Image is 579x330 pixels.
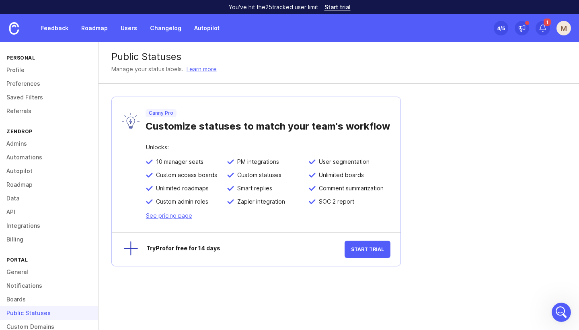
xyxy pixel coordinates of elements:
[116,21,142,35] a: Users
[24,21,32,29] img: Profile image for Jacques
[5,3,21,19] button: go back
[36,21,73,35] a: Feedback
[13,43,125,51] div: Hi there!
[25,257,32,264] button: Gif picker
[497,23,505,34] div: 4 /5
[153,198,208,205] span: Custom admin roles
[13,208,76,212] div: [PERSON_NAME] • 1h ago
[146,245,345,253] div: Try Pro for free for 14 days
[153,158,203,165] span: 10 manager seats
[6,92,132,206] div: Hi [PERSON_NAME]!Yes, indeed! Canny can be added to your site on the Free plan. The Canny widget ...
[29,221,154,246] div: Can you help embed it? Thanks for getting back to me
[234,158,279,165] span: PM integrations
[324,4,351,10] a: Start trial
[9,22,19,35] img: Canny Home
[39,10,80,18] p: Active 30m ago
[351,246,384,252] span: Start Trial
[39,4,91,10] h1: [PERSON_NAME]
[316,198,354,205] span: SOC 2 report
[122,113,140,129] img: lyW0TRAiArAAAAAASUVORK5CYII=
[13,97,125,105] div: Hi [PERSON_NAME]!
[126,3,141,19] button: Home
[82,43,139,52] div: Download transcript
[141,3,156,18] div: Close
[552,303,571,322] iframe: Intercom live chat
[13,186,125,201] div: Is there anything else I can help answer for now? 🙂
[7,240,154,254] textarea: Message…
[234,171,281,179] span: Custom statuses
[12,257,19,264] button: Emoji picker
[6,38,154,92] div: Jacques says…
[66,23,146,39] div: Expand window
[35,22,80,27] b: [PERSON_NAME]
[66,39,146,56] div: Download transcript
[153,185,209,192] span: Unlimited roadmaps
[229,3,318,11] p: You've hit the 25 tracked user limit
[111,52,566,62] div: Public Statuses
[76,21,113,35] a: Roadmap
[146,212,192,219] a: See pricing page
[51,257,57,264] button: Start recording
[82,27,139,35] div: Expand window
[6,19,154,38] div: Jacques says…
[316,158,370,165] span: User segmentation
[187,65,217,74] a: Learn more
[13,108,125,140] div: Yes, indeed! Canny can be added to your site on the Free plan. The Canny widget is available on a...
[6,92,154,221] div: Jacques says…
[146,144,390,158] div: Unlocks:
[35,21,137,28] div: joined the conversation
[189,21,224,35] a: Autopilot
[6,38,132,91] div: Hi there!Thanks for contacting Canny! Our team is just starting the day here, so we will just be ...
[153,171,217,179] span: Custom access boards
[138,254,151,267] button: Send a message…
[316,185,384,192] span: Comment summarization
[13,55,125,86] div: Thanks for contacting Canny! Our team is just starting the day here, so we will just be a few min...
[494,21,508,35] button: 4/5
[13,140,125,179] div: The Canny widgetEmbedding Canny directly into your website or mobile app
[21,147,117,155] div: The Canny widget
[6,221,154,256] div: Molly says…
[556,21,571,35] button: M
[234,198,285,205] span: Zapier integration
[145,21,186,35] a: Changelog
[146,117,390,132] div: Customize statuses to match your team's workflow
[111,65,183,74] div: Manage your status labels.
[544,19,551,26] span: 1
[234,185,272,192] span: Smart replies
[21,156,108,171] span: Embedding Canny directly into your website or mobile app
[345,241,390,258] button: Start Trial
[35,225,148,241] div: Can you help embed it? Thanks for getting back to me
[149,110,173,116] p: Canny Pro
[23,4,36,17] img: Profile image for Jacques
[316,171,364,179] span: Unlimited boards
[38,257,45,264] button: Upload attachment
